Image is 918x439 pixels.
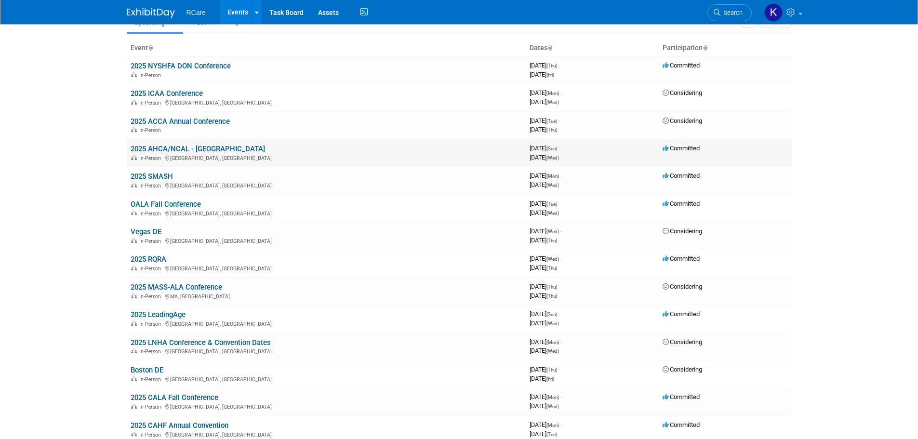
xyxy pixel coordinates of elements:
[546,63,557,68] span: (Thu)
[546,256,559,262] span: (Wed)
[530,98,559,106] span: [DATE]
[559,366,560,373] span: -
[131,366,163,374] a: Boston DE
[139,72,164,79] span: In-Person
[530,237,557,244] span: [DATE]
[546,367,557,372] span: (Thu)
[530,366,560,373] span: [DATE]
[139,155,164,161] span: In-Person
[139,127,164,133] span: In-Person
[663,62,700,69] span: Committed
[530,172,562,179] span: [DATE]
[663,172,700,179] span: Committed
[131,209,522,217] div: [GEOGRAPHIC_DATA], [GEOGRAPHIC_DATA]
[131,72,137,77] img: In-Person Event
[131,338,271,347] a: 2025 LNHA Conference & Convention Dates
[720,9,743,16] span: Search
[546,146,557,151] span: (Sun)
[139,183,164,189] span: In-Person
[131,181,522,189] div: [GEOGRAPHIC_DATA], [GEOGRAPHIC_DATA]
[131,155,137,160] img: In-Person Event
[139,321,164,327] span: In-Person
[530,283,560,290] span: [DATE]
[139,404,164,410] span: In-Person
[560,255,562,262] span: -
[546,155,559,160] span: (Wed)
[139,266,164,272] span: In-Person
[546,238,557,243] span: (Thu)
[131,264,522,272] div: [GEOGRAPHIC_DATA], [GEOGRAPHIC_DATA]
[559,283,560,290] span: -
[560,227,562,235] span: -
[530,430,557,438] span: [DATE]
[560,393,562,400] span: -
[663,283,702,290] span: Considering
[127,40,526,56] th: Event
[546,404,559,409] span: (Wed)
[663,145,700,152] span: Committed
[530,117,560,124] span: [DATE]
[559,200,560,207] span: -
[560,172,562,179] span: -
[131,421,228,430] a: 2025 CAHF Annual Convention
[546,173,559,179] span: (Mon)
[139,100,164,106] span: In-Person
[139,211,164,217] span: In-Person
[530,62,560,69] span: [DATE]
[547,44,552,52] a: Sort by Start Date
[131,283,222,292] a: 2025 MASS-ALA Conference
[131,172,173,181] a: 2025 SMASH
[659,40,792,56] th: Participation
[663,255,700,262] span: Committed
[663,338,702,346] span: Considering
[546,348,559,354] span: (Wed)
[131,237,522,244] div: [GEOGRAPHIC_DATA], [GEOGRAPHIC_DATA]
[131,145,265,153] a: 2025 AHCA/NCAL - [GEOGRAPHIC_DATA]
[131,430,522,438] div: [GEOGRAPHIC_DATA], [GEOGRAPHIC_DATA]
[530,71,554,78] span: [DATE]
[663,227,702,235] span: Considering
[546,183,559,188] span: (Wed)
[530,402,559,410] span: [DATE]
[131,402,522,410] div: [GEOGRAPHIC_DATA], [GEOGRAPHIC_DATA]
[131,211,137,215] img: In-Person Event
[530,126,557,133] span: [DATE]
[764,3,783,22] img: Khalen Ryberg
[546,72,554,78] span: (Fri)
[546,395,559,400] span: (Mon)
[559,145,560,152] span: -
[131,255,166,264] a: 2025 RQRA
[131,347,522,355] div: [GEOGRAPHIC_DATA], [GEOGRAPHIC_DATA]
[131,98,522,106] div: [GEOGRAPHIC_DATA], [GEOGRAPHIC_DATA]
[703,44,707,52] a: Sort by Participation Type
[131,293,137,298] img: In-Person Event
[131,321,137,326] img: In-Person Event
[530,319,559,327] span: [DATE]
[127,8,175,18] img: ExhibitDay
[707,4,752,21] a: Search
[526,40,659,56] th: Dates
[148,44,153,52] a: Sort by Event Name
[530,145,560,152] span: [DATE]
[546,100,559,105] span: (Wed)
[530,154,559,161] span: [DATE]
[546,284,557,290] span: (Thu)
[131,154,522,161] div: [GEOGRAPHIC_DATA], [GEOGRAPHIC_DATA]
[546,119,557,124] span: (Tue)
[663,200,700,207] span: Committed
[546,229,559,234] span: (Wed)
[546,293,557,299] span: (Thu)
[131,376,137,381] img: In-Person Event
[663,393,700,400] span: Committed
[559,117,560,124] span: -
[131,348,137,353] img: In-Person Event
[139,238,164,244] span: In-Person
[530,200,560,207] span: [DATE]
[530,421,562,428] span: [DATE]
[663,366,702,373] span: Considering
[663,89,702,96] span: Considering
[530,310,560,318] span: [DATE]
[663,117,702,124] span: Considering
[139,432,164,438] span: In-Person
[546,321,559,326] span: (Wed)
